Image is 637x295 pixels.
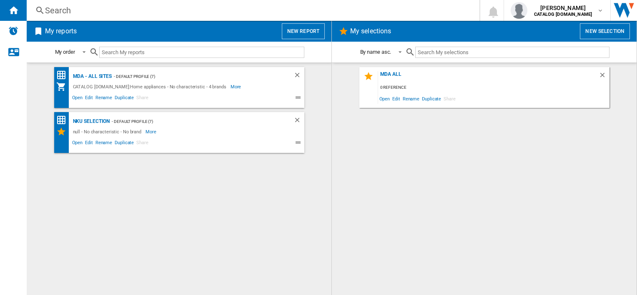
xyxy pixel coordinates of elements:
[391,93,401,104] span: Edit
[421,93,442,104] span: Duplicate
[231,82,243,92] span: More
[378,71,599,82] div: MDA All
[349,23,393,39] h2: My selections
[511,2,527,19] img: profile.jpg
[113,94,135,104] span: Duplicate
[43,23,78,39] h2: My reports
[94,139,113,149] span: Rename
[71,127,146,137] div: null - No characteristic - No brand
[293,71,304,82] div: Delete
[415,47,609,58] input: Search My selections
[110,116,276,127] div: - Default profile (7)
[599,71,609,82] div: Delete
[378,93,391,104] span: Open
[8,26,18,36] img: alerts-logo.svg
[293,116,304,127] div: Delete
[282,23,325,39] button: New report
[84,139,94,149] span: Edit
[112,71,276,82] div: - Default profile (7)
[135,94,150,104] span: Share
[56,70,71,80] div: Price Matrix
[534,4,592,12] span: [PERSON_NAME]
[145,127,158,137] span: More
[135,139,150,149] span: Share
[56,82,71,92] div: My Assortment
[71,139,84,149] span: Open
[99,47,304,58] input: Search My reports
[71,94,84,104] span: Open
[56,115,71,125] div: Price Matrix
[580,23,630,39] button: New selection
[113,139,135,149] span: Duplicate
[55,49,75,55] div: My order
[94,94,113,104] span: Rename
[534,12,592,17] b: CATALOG [DOMAIN_NAME]
[71,116,110,127] div: NKU selection
[71,82,231,92] div: CATALOG [DOMAIN_NAME]:Home appliances - No characteristic - 4 brands
[442,93,457,104] span: Share
[56,127,71,137] div: My Selections
[401,93,421,104] span: Rename
[71,71,112,82] div: MDA - All sites
[45,5,458,16] div: Search
[84,94,94,104] span: Edit
[378,82,609,93] div: 0 reference
[360,49,391,55] div: By name asc.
